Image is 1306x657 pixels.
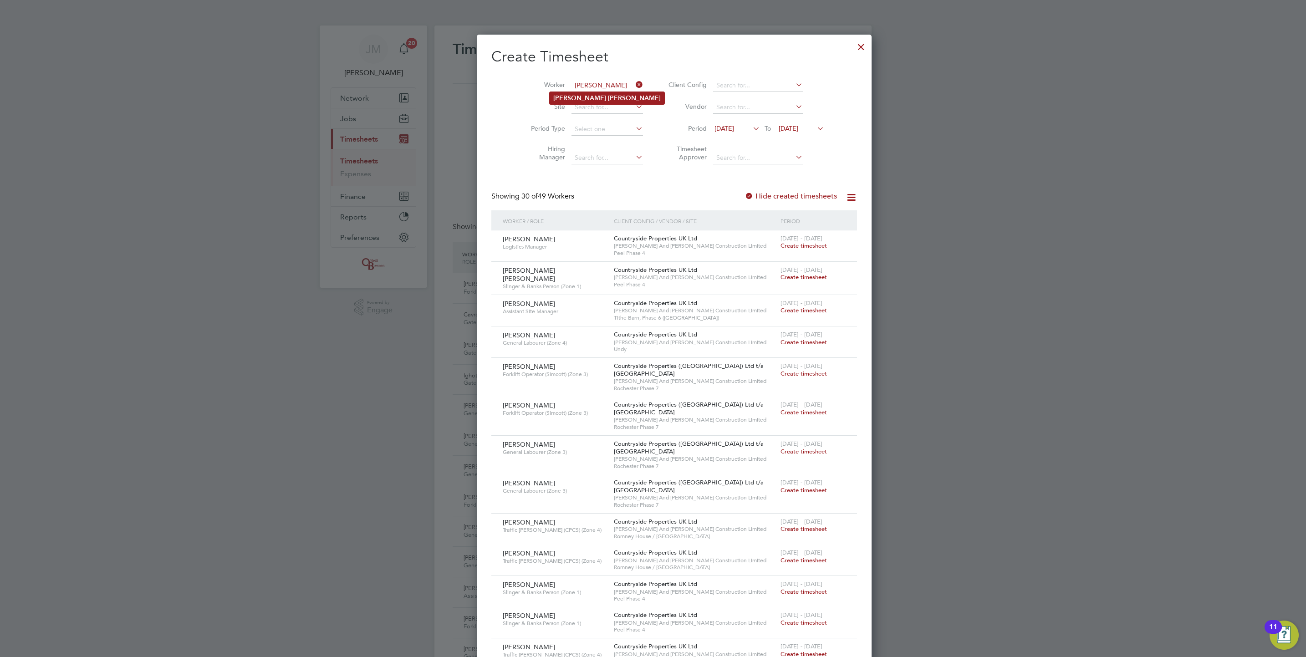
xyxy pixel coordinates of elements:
span: Slinger & Banks Person (Zone 1) [503,589,607,596]
span: [PERSON_NAME] [503,362,555,371]
span: [PERSON_NAME] [503,235,555,243]
span: [PERSON_NAME] [503,300,555,308]
span: [DATE] - [DATE] [781,580,822,588]
label: Hiring Manager [524,145,565,161]
span: [DATE] - [DATE] [781,362,822,370]
span: Forklift Operator (Simcott) (Zone 3) [503,371,607,378]
label: Worker [524,81,565,89]
span: Create timesheet [781,242,827,250]
span: Create timesheet [781,619,827,626]
span: [DATE] - [DATE] [781,611,822,619]
span: [DATE] - [DATE] [781,401,822,408]
span: [DATE] [714,124,734,132]
span: Countryside Properties UK Ltd [614,518,697,525]
span: [PERSON_NAME] And [PERSON_NAME] Construction Limited [614,307,776,314]
span: [DATE] - [DATE] [781,440,822,448]
span: Rochester Phase 7 [614,501,776,509]
span: [PERSON_NAME] [503,549,555,557]
span: [DATE] - [DATE] [781,549,822,556]
span: Forklift Operator (Simcott) (Zone 3) [503,409,607,417]
span: Countryside Properties UK Ltd [614,266,697,274]
span: Create timesheet [781,556,827,564]
label: Period [666,124,707,132]
span: Create timesheet [781,408,827,416]
span: [PERSON_NAME] And [PERSON_NAME] Construction Limited [614,494,776,501]
span: Countryside Properties UK Ltd [614,642,697,650]
span: [DATE] - [DATE] [781,642,822,650]
span: [PERSON_NAME] And [PERSON_NAME] Construction Limited [614,242,776,250]
button: Open Resource Center, 11 new notifications [1270,621,1299,650]
span: Rochester Phase 7 [614,385,776,392]
span: [PERSON_NAME] [503,581,555,589]
span: Countryside Properties UK Ltd [614,549,697,556]
span: [PERSON_NAME] And [PERSON_NAME] Construction Limited [614,339,776,346]
span: [PERSON_NAME] And [PERSON_NAME] Construction Limited [614,588,776,596]
input: Search for... [713,152,803,164]
span: [PERSON_NAME] And [PERSON_NAME] Construction Limited [614,557,776,564]
div: Client Config / Vendor / Site [612,210,778,231]
label: Client Config [666,81,707,89]
label: Period Type [524,124,565,132]
span: [PERSON_NAME] And [PERSON_NAME] Construction Limited [614,455,776,463]
span: [PERSON_NAME] [503,479,555,487]
span: Create timesheet [781,338,827,346]
span: [PERSON_NAME] [503,440,555,448]
input: Search for... [713,79,803,92]
label: Vendor [666,102,707,111]
span: General Labourer (Zone 3) [503,448,607,456]
span: [DATE] - [DATE] [781,266,822,274]
span: Romney House / [GEOGRAPHIC_DATA] [614,533,776,540]
span: Create timesheet [781,448,827,455]
span: Romney House / [GEOGRAPHIC_DATA] [614,564,776,571]
input: Search for... [713,101,803,114]
input: Select one [571,123,643,136]
span: Countryside Properties ([GEOGRAPHIC_DATA]) Ltd t/a [GEOGRAPHIC_DATA] [614,440,764,455]
span: Create timesheet [781,525,827,533]
span: [PERSON_NAME] [503,401,555,409]
h2: Create Timesheet [491,47,857,66]
span: [PERSON_NAME] [PERSON_NAME] [503,266,555,283]
span: [PERSON_NAME] And [PERSON_NAME] Construction Limited [614,525,776,533]
input: Search for... [571,101,643,114]
span: Assistant Site Manager [503,308,607,315]
span: Peel Phase 4 [614,281,776,288]
span: Traffic [PERSON_NAME] (CPCS) (Zone 4) [503,557,607,565]
span: [DATE] - [DATE] [781,299,822,307]
span: To [762,122,774,134]
span: [PERSON_NAME] And [PERSON_NAME] Construction Limited [614,274,776,281]
label: Timesheet Approver [666,145,707,161]
span: Peel Phase 4 [614,250,776,257]
span: General Labourer (Zone 3) [503,487,607,494]
span: Create timesheet [781,370,827,377]
span: Countryside Properties UK Ltd [614,331,697,338]
span: Slinger & Banks Person (Zone 1) [503,620,607,627]
span: Peel Phase 4 [614,595,776,602]
span: General Labourer (Zone 4) [503,339,607,346]
input: Search for... [571,79,643,92]
div: Worker / Role [500,210,612,231]
div: Showing [491,192,576,201]
span: [PERSON_NAME] And [PERSON_NAME] Construction Limited [614,377,776,385]
span: [DATE] - [DATE] [781,331,822,338]
span: Traffic [PERSON_NAME] (CPCS) (Zone 4) [503,526,607,534]
span: [PERSON_NAME] [503,611,555,620]
span: Create timesheet [781,273,827,281]
div: Period [778,210,848,231]
span: Create timesheet [781,486,827,494]
span: [PERSON_NAME] [503,518,555,526]
input: Search for... [571,152,643,164]
span: Countryside Properties ([GEOGRAPHIC_DATA]) Ltd t/a [GEOGRAPHIC_DATA] [614,362,764,377]
span: Slinger & Banks Person (Zone 1) [503,283,607,290]
label: Hide created timesheets [745,192,837,201]
span: Logistics Manager [503,243,607,250]
span: Countryside Properties UK Ltd [614,299,697,307]
span: [DATE] - [DATE] [781,518,822,525]
span: [DATE] - [DATE] [781,479,822,486]
span: Rochester Phase 7 [614,463,776,470]
span: Countryside Properties UK Ltd [614,580,697,588]
span: Countryside Properties UK Ltd [614,234,697,242]
span: Undy [614,346,776,353]
span: [DATE] [779,124,798,132]
span: Countryside Properties ([GEOGRAPHIC_DATA]) Ltd t/a [GEOGRAPHIC_DATA] [614,479,764,494]
span: [PERSON_NAME] [503,331,555,339]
